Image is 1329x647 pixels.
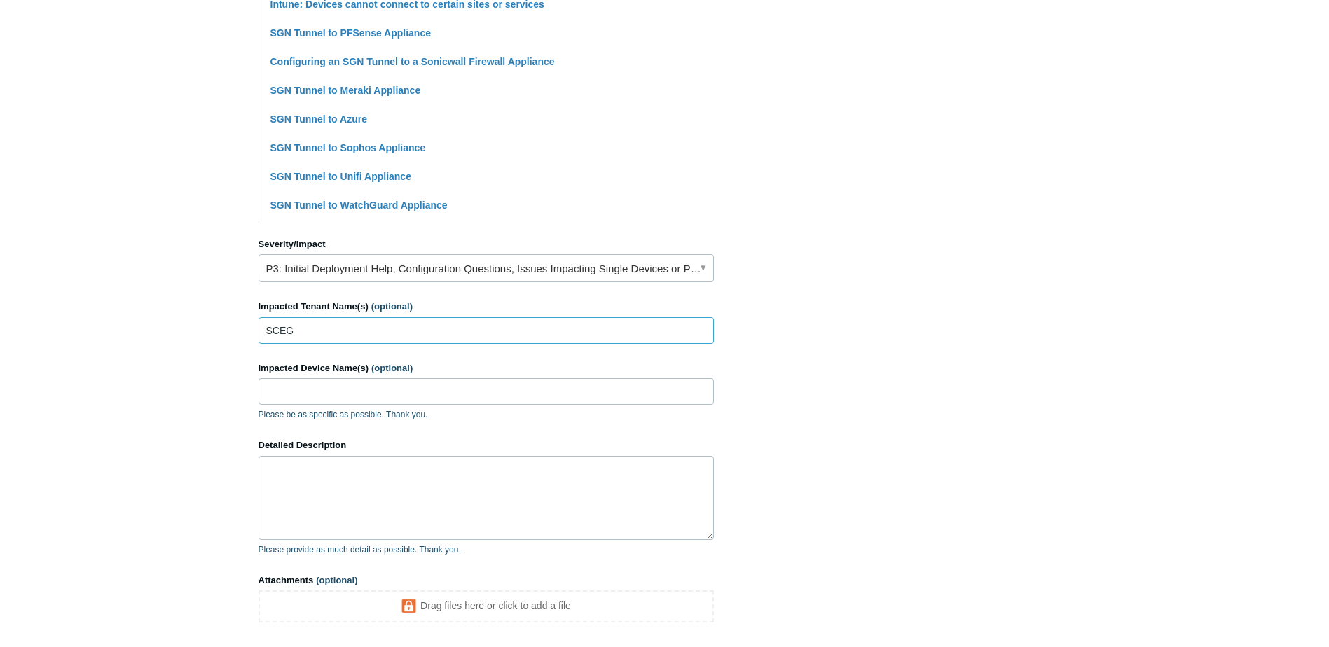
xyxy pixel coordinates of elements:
[270,171,411,182] a: SGN Tunnel to Unifi Appliance
[270,113,367,125] a: SGN Tunnel to Azure
[270,85,421,96] a: SGN Tunnel to Meraki Appliance
[371,363,413,373] span: (optional)
[259,300,714,314] label: Impacted Tenant Name(s)
[259,573,714,587] label: Attachments
[259,438,714,452] label: Detailed Description
[259,254,714,282] a: P3: Initial Deployment Help, Configuration Questions, Issues Impacting Single Devices or Past Out...
[270,142,426,153] a: SGN Tunnel to Sophos Appliance
[270,56,555,67] a: Configuring an SGN Tunnel to a Sonicwall Firewall Appliance
[259,408,714,421] p: Please be as specific as possible. Thank you.
[259,237,714,251] label: Severity/Impact
[371,301,413,312] span: (optional)
[316,575,357,585] span: (optional)
[259,543,714,556] p: Please provide as much detail as possible. Thank you.
[270,27,431,39] a: SGN Tunnel to PFSense Appliance
[270,200,448,211] a: SGN Tunnel to WatchGuard Appliance
[259,361,714,375] label: Impacted Device Name(s)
